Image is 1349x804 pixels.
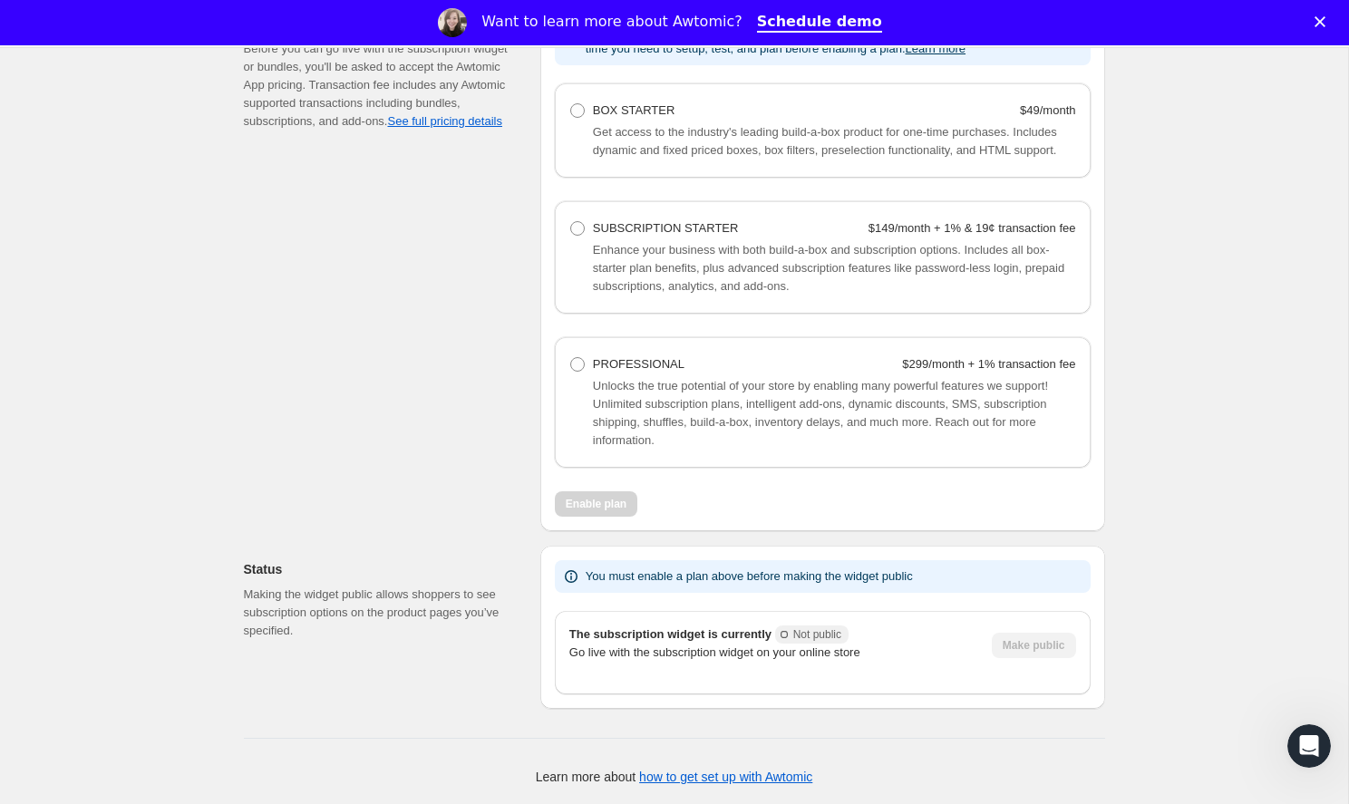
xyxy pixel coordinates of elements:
p: Go live with the subscription widget on your online store [569,644,977,662]
p: Making the widget public allows shoppers to see subscription options on the product pages you’ve ... [244,586,511,640]
a: how to get set up with Awtomic [639,770,812,784]
strong: $299/month + 1% transaction fee [902,357,1075,371]
span: Unlocks the true potential of your store by enabling many powerful features we support! Unlimited... [593,379,1048,447]
strong: $49/month [1020,103,1075,117]
span: BOX STARTER [593,103,675,117]
h2: Status [244,560,511,578]
span: Enhance your business with both build-a-box and subscription options. Includes all box-starter pl... [593,243,1064,293]
strong: $149/month + 1% & 19¢ transaction fee [869,221,1076,235]
p: Learn more about [536,768,813,786]
span: Not public [793,627,841,642]
span: The subscription widget is currently [569,627,849,641]
a: See full pricing details [387,114,501,128]
span: Get access to the industry's leading build-a-box product for one-time purchases. Includes dynamic... [593,125,1057,157]
a: Schedule demo [757,13,882,33]
span: PROFESSIONAL [593,357,684,371]
p: You must enable a plan above before making the widget public [586,567,913,586]
div: Want to learn more about Awtomic? [481,13,742,31]
div: Before you can go live with the subscription widget or bundles, you'll be asked to accept the Awt... [244,40,511,131]
iframe: Intercom live chat [1287,724,1331,768]
img: Profile image for Emily [438,8,467,37]
button: Learn more [906,42,966,55]
div: Close [1315,16,1333,27]
span: SUBSCRIPTION STARTER [593,221,739,235]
